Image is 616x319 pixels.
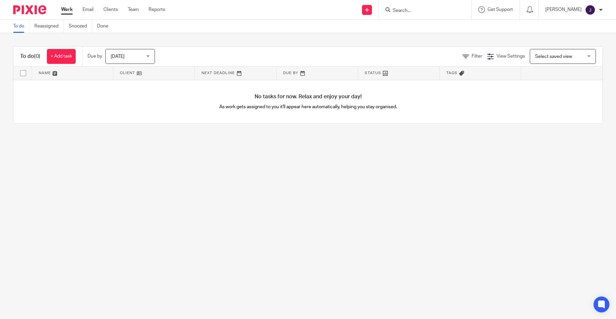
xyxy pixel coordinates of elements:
[88,53,102,60] p: Due by
[149,6,165,13] a: Reports
[585,5,596,15] img: svg%3E
[496,54,525,59] span: View Settings
[392,8,452,14] input: Search
[446,71,457,75] span: Tags
[14,93,602,100] h4: No tasks for now. Relax and enjoy your day!
[13,5,46,14] img: Pixie
[47,49,76,64] a: + Add task
[20,53,40,60] h1: To do
[34,54,40,59] span: (0)
[128,6,139,13] a: Team
[97,20,113,33] a: Done
[545,6,582,13] p: [PERSON_NAME]
[34,20,64,33] a: Reassigned
[61,6,73,13] a: Work
[535,54,572,59] span: Select saved view
[69,20,92,33] a: Snoozed
[111,54,125,59] span: [DATE]
[103,6,118,13] a: Clients
[488,7,513,12] span: Get Support
[472,54,482,59] span: Filter
[83,6,93,13] a: Email
[161,104,455,110] p: As work gets assigned to you it'll appear here automatically, helping you stay organised.
[13,20,29,33] a: To do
